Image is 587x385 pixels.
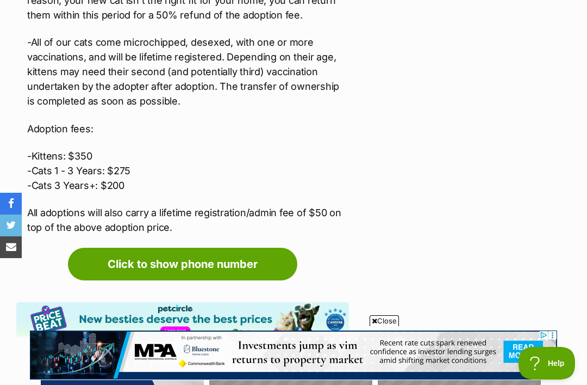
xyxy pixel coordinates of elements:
[27,35,349,108] p: -All of our cats come microchipped, desexed, with one or more vaccinations, and will be lifetime ...
[27,121,349,136] p: Adoption fees:
[370,315,399,326] span: Close
[68,248,297,280] a: Click to show phone number
[27,205,349,235] p: All adoptions will also carry a lifetime registration/admin fee of $50 on top of the above adopti...
[30,331,557,380] iframe: Advertisement
[519,347,576,380] iframe: Help Scout Beacon - Open
[16,302,349,337] img: Pet Circle promo banner
[27,149,349,193] p: -Kittens: $350 -Cats 1 - 3 Years: $275 -Cats 3 Years+: $200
